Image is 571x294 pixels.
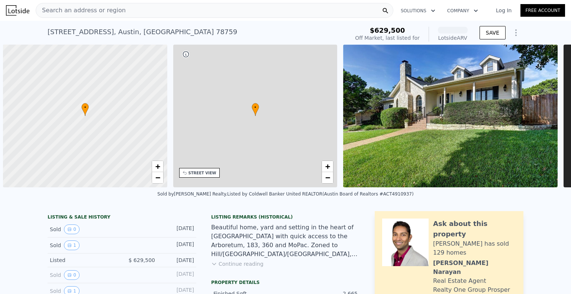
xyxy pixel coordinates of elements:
[211,223,360,259] div: Beautiful home, yard and setting in the heart of [GEOGRAPHIC_DATA] with quick access to the Arbor...
[161,224,194,234] div: [DATE]
[370,26,405,34] span: $629,500
[155,173,160,182] span: −
[395,4,441,17] button: Solutions
[64,240,80,250] button: View historical data
[152,172,163,183] a: Zoom out
[161,240,194,250] div: [DATE]
[433,219,516,239] div: Ask about this property
[161,256,194,264] div: [DATE]
[50,270,116,280] div: Sold
[211,260,264,268] button: Continue reading
[355,34,420,42] div: Off Market, last listed for
[322,161,333,172] a: Zoom in
[50,224,116,234] div: Sold
[433,277,486,285] div: Real Estate Agent
[480,26,506,39] button: SAVE
[438,34,468,42] div: Lotside ARV
[322,172,333,183] a: Zoom out
[520,4,565,17] a: Free Account
[343,45,558,187] img: Sale: 154753302 Parcel: 101979808
[227,191,414,197] div: Listed by Coldwell Banker United REALTOR (Austin Board of Realtors #ACT4910937)
[252,103,259,116] div: •
[81,103,89,116] div: •
[487,7,520,14] a: Log In
[433,239,516,257] div: [PERSON_NAME] has sold 129 homes
[152,161,163,172] a: Zoom in
[48,27,237,37] div: [STREET_ADDRESS] , Austin , [GEOGRAPHIC_DATA] 78759
[252,104,259,111] span: •
[129,257,155,263] span: $ 629,500
[64,270,80,280] button: View historical data
[211,214,360,220] div: Listing Remarks (Historical)
[48,214,196,222] div: LISTING & SALE HISTORY
[81,104,89,111] span: •
[6,5,29,16] img: Lotside
[509,25,523,40] button: Show Options
[188,170,216,176] div: STREET VIEW
[325,162,330,171] span: +
[155,162,160,171] span: +
[433,259,516,277] div: [PERSON_NAME] Narayan
[50,240,116,250] div: Sold
[441,4,484,17] button: Company
[161,270,194,280] div: [DATE]
[325,173,330,182] span: −
[50,256,116,264] div: Listed
[157,191,227,197] div: Sold by [PERSON_NAME] Realty .
[36,6,126,15] span: Search an address or region
[211,280,360,285] div: Property details
[64,224,80,234] button: View historical data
